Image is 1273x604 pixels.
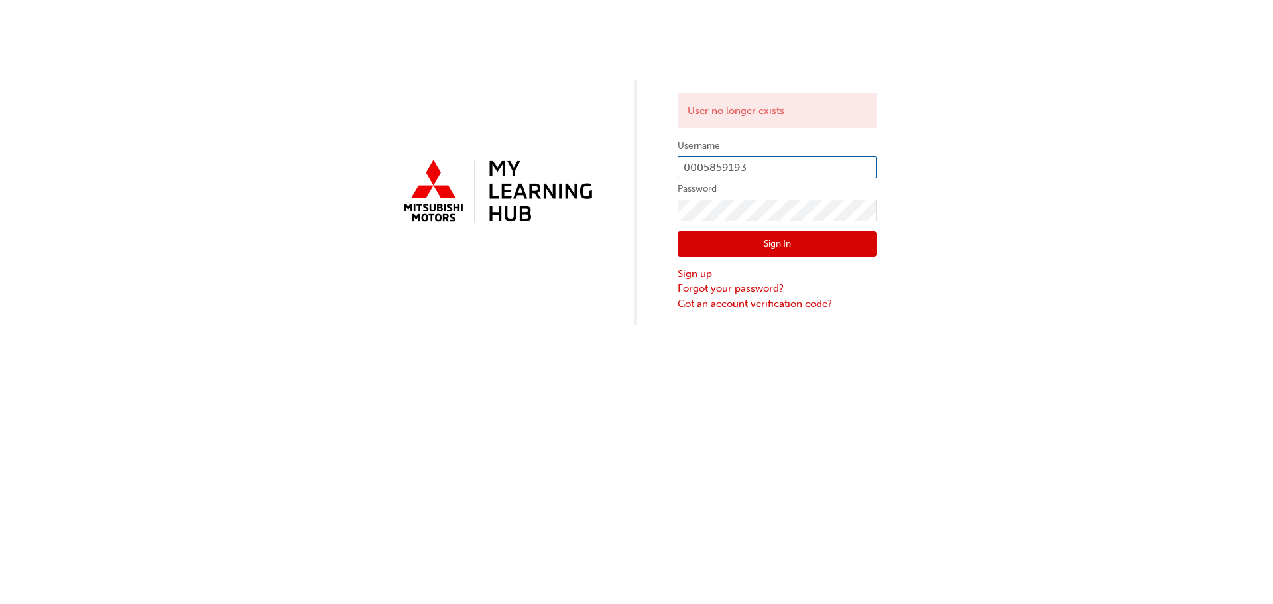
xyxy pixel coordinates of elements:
[678,181,877,197] label: Password
[678,138,877,154] label: Username
[396,154,595,230] img: mmal
[678,231,877,257] button: Sign In
[678,267,877,282] a: Sign up
[678,156,877,179] input: Username
[678,281,877,296] a: Forgot your password?
[678,93,877,129] div: User no longer exists
[678,296,877,312] a: Got an account verification code?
